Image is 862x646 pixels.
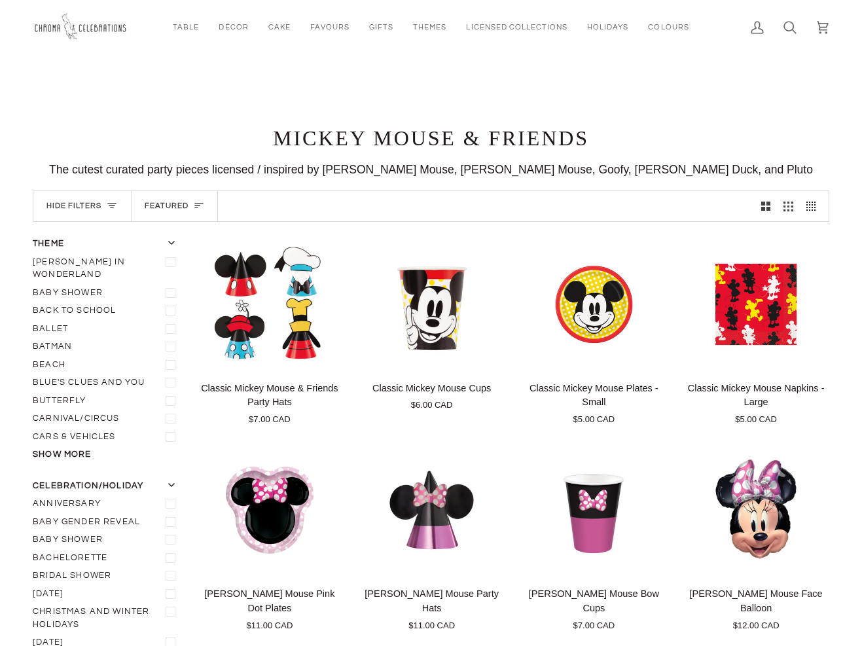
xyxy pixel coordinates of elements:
[521,444,668,632] product-grid-item: Minnie Mouse Bow Cups
[359,238,505,370] a: Classic Mickey Mouse Cups
[777,191,800,221] button: Show 3 products per row
[521,238,668,370] a: Classic Mickey Mouse Plates - Small
[683,238,829,370] a: Classic Mickey Mouse Napkins - Large
[359,444,505,577] product-grid-item-variant: Default Title
[466,22,567,33] span: Licensed Collections
[683,444,829,577] product-grid-item-variant: Default Title
[683,582,829,632] a: Minnie Mouse Face Balloon
[683,376,829,426] a: Classic Mickey Mouse Napkins - Large
[521,587,668,616] p: [PERSON_NAME] Mouse Bow Cups
[33,567,181,585] label: Bridal Shower
[33,125,829,151] h1: Mickey Mouse & Friends
[683,238,829,370] product-grid-item-variant: Default Title
[521,444,668,577] a: Minnie Mouse Bow Cups
[246,619,293,632] span: $11.00 CAD
[33,302,181,320] label: Back to School
[196,238,343,425] product-grid-item: Classic Mickey Mouse & Friends Party Hats
[683,444,829,632] product-grid-item: Minnie Mouse Face Balloon
[683,382,829,410] p: Classic Mickey Mouse Napkins - Large
[573,413,615,426] span: $5.00 CAD
[369,22,393,33] span: Gifts
[521,444,668,577] product-grid-item-variant: Default Title
[800,191,829,221] button: Show 4 products per row
[573,619,615,632] span: $7.00 CAD
[33,320,181,338] label: Ballet
[196,238,343,370] img: Classic Mickey Mouse & Friends Party Hats
[33,191,132,221] button: Hide filters
[683,238,829,370] img: Mickey Mouse Party Napkins
[196,444,343,632] product-grid-item: Minnie Mouse Pink Dot Plates
[735,413,777,426] span: $5.00 CAD
[33,513,181,531] label: Baby gender reveal
[249,413,291,426] span: $7.00 CAD
[33,480,143,493] span: Celebration/Holiday
[33,10,131,45] img: Chroma Celebrations
[33,284,181,302] label: Baby Shower
[33,531,181,549] label: Baby shower
[33,374,181,392] label: Blue's Clues and You
[33,238,181,253] button: Theme
[33,238,64,251] span: Theme
[359,238,505,370] product-grid-item-variant: Default Title
[196,382,343,410] p: Classic Mickey Mouse & Friends Party Hats
[521,238,668,370] product-grid-item-variant: Default Title
[359,582,505,632] a: Minnie Mouse Party Hats
[33,480,181,495] button: Celebration/Holiday
[33,603,181,634] label: Christmas and Winter Holidays
[413,22,446,33] span: Themes
[683,444,829,577] a: Minnie Mouse Face Balloon
[587,22,628,33] span: Holidays
[173,22,199,33] span: Table
[359,376,505,412] a: Classic Mickey Mouse Cups
[196,444,343,577] a: Minnie Mouse Pink Dot Plates
[196,444,343,577] product-grid-item-variant: Default Title
[196,238,343,370] product-grid-item-variant: Default Title
[310,22,350,33] span: Favours
[33,448,181,461] button: Show more
[683,587,829,616] p: [PERSON_NAME] Mouse Face Balloon
[49,163,813,176] span: The cutest curated party pieces licensed / inspired by [PERSON_NAME] Mouse, [PERSON_NAME] Mouse, ...
[196,376,343,426] a: Classic Mickey Mouse & Friends Party Hats
[359,587,505,616] p: [PERSON_NAME] Mouse Party Hats
[33,338,181,356] label: Batman
[372,382,491,396] p: Classic Mickey Mouse Cups
[648,22,689,33] span: Colours
[46,200,101,213] span: Hide filters
[196,582,343,632] a: Minnie Mouse Pink Dot Plates
[733,619,780,632] span: $12.00 CAD
[755,191,778,221] button: Show 2 products per row
[33,585,181,603] label: Canada Day
[219,22,248,33] span: Décor
[521,238,668,370] img: Classic Mickey Mouse Plates
[33,253,181,284] label: Alice In Wonderland
[411,399,453,412] span: $6.00 CAD
[33,356,181,374] label: Beach
[33,392,181,410] label: Butterfly
[521,238,668,425] product-grid-item: Classic Mickey Mouse Plates - Small
[521,376,668,426] a: Classic Mickey Mouse Plates - Small
[521,582,668,632] a: Minnie Mouse Bow Cups
[132,191,218,221] button: Sort
[33,428,181,446] label: Cars & Vehicles
[145,200,189,213] span: Featured
[196,587,343,616] p: [PERSON_NAME] Mouse Pink Dot Plates
[33,253,181,446] ul: Filter
[359,238,505,412] product-grid-item: Classic Mickey Mouse Cups
[359,238,505,370] img: Classic Mickey Mouse Birthday Cups
[521,382,668,410] p: Classic Mickey Mouse Plates - Small
[33,549,181,567] label: Bachelorette
[33,495,181,513] label: Anniversary
[408,619,455,632] span: $11.00 CAD
[33,410,181,428] label: Carnival/Circus
[683,238,829,425] product-grid-item: Classic Mickey Mouse Napkins - Large
[268,22,291,33] span: Cake
[359,444,505,577] a: Minnie Mouse Party Hats
[359,444,505,632] product-grid-item: Minnie Mouse Party Hats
